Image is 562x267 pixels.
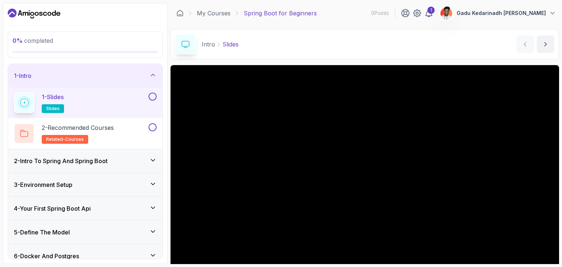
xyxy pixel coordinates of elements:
[14,157,108,165] h3: 2 - Intro To Spring And Spring Boot
[202,40,215,49] p: Intro
[516,35,534,53] button: previous content
[14,123,157,144] button: 2-Recommended Coursesrelated-courses
[439,6,556,20] button: user profile imageGadu Kedarinadh [PERSON_NAME]
[424,9,433,18] a: 1
[12,37,23,44] span: 0 %
[176,10,184,17] a: Dashboard
[46,106,60,112] span: slides
[8,8,60,19] a: Dashboard
[42,123,114,132] p: 2 - Recommended Courses
[8,149,162,173] button: 2-Intro To Spring And Spring Boot
[244,9,317,18] p: Spring Boot for Beginners
[371,10,389,17] p: 0 Points
[14,252,79,260] h3: 6 - Docker And Postgres
[537,35,554,53] button: next content
[14,228,70,237] h3: 5 - Define The Model
[8,64,162,87] button: 1-Intro
[46,136,84,142] span: related-courses
[197,9,231,18] a: My Courses
[8,197,162,220] button: 4-Your First Spring Boot Api
[457,10,546,17] p: Gadu Kedarinadh [PERSON_NAME]
[439,6,453,20] img: user profile image
[222,40,239,49] p: Slides
[8,221,162,244] button: 5-Define The Model
[14,93,157,113] button: 1-Slidesslides
[42,93,64,101] p: 1 - Slides
[8,173,162,196] button: 3-Environment Setup
[14,204,91,213] h3: 4 - Your First Spring Boot Api
[14,180,72,189] h3: 3 - Environment Setup
[12,37,53,44] span: completed
[14,71,31,80] h3: 1 - Intro
[427,7,435,14] div: 1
